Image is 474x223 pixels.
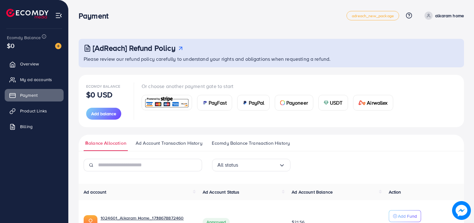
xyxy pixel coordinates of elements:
a: card [142,95,192,110]
p: Or choose another payment gate to start [142,82,398,90]
span: adreach_new_package [352,14,394,18]
span: PayPal [249,99,264,106]
div: Search for option [212,159,290,171]
a: 1024601_Alkaram Home_1738678872460 [101,215,193,221]
p: Please review our refund policy carefully to understand your rights and obligations when requesti... [84,55,460,63]
img: card [358,100,366,105]
span: Ad Account Transaction History [136,140,202,147]
img: menu [55,12,62,19]
input: Search for option [238,160,279,170]
a: cardPayPal [237,95,270,111]
span: PayFast [209,99,227,106]
h3: Payment [79,11,113,20]
span: $0 [7,41,14,50]
a: cardAirwallex [353,95,393,111]
button: Add Fund [389,210,421,222]
a: cardUSDT [318,95,348,111]
a: cardPayFast [197,95,232,111]
span: Payment [20,92,38,98]
span: Airwallex [367,99,388,106]
span: Payoneer [286,99,308,106]
img: card [324,100,329,105]
a: Billing [5,120,64,133]
span: USDT [330,99,343,106]
p: alkaram home [435,12,464,19]
span: My ad accounts [20,76,52,83]
span: Billing [20,123,33,130]
a: My ad accounts [5,73,64,86]
img: logo [6,9,49,18]
span: All status [217,160,238,170]
a: alkaram home [422,12,464,20]
a: Product Links [5,105,64,117]
img: image [452,201,471,220]
span: Overview [20,61,39,67]
span: Ecomdy Balance [86,84,120,89]
span: Ad Account Balance [292,189,333,195]
span: Balance Allocation [85,140,126,147]
p: $0 USD [86,91,112,98]
img: card [242,100,247,105]
a: cardPayoneer [275,95,313,111]
span: Ad account [84,189,107,195]
span: Add balance [91,111,116,117]
a: Payment [5,89,64,101]
img: image [55,43,61,49]
span: Ecomdy Balance [7,34,41,41]
button: Add balance [86,108,121,120]
h3: [AdReach] Refund Policy [93,44,175,53]
span: Product Links [20,108,47,114]
span: Action [389,189,401,195]
img: card [144,96,190,109]
img: card [202,100,207,105]
p: Add Fund [398,212,417,220]
a: adreach_new_package [346,11,399,20]
span: Ad Account Status [203,189,240,195]
span: Ecomdy Balance Transaction History [212,140,290,147]
img: card [280,100,285,105]
a: Overview [5,58,64,70]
